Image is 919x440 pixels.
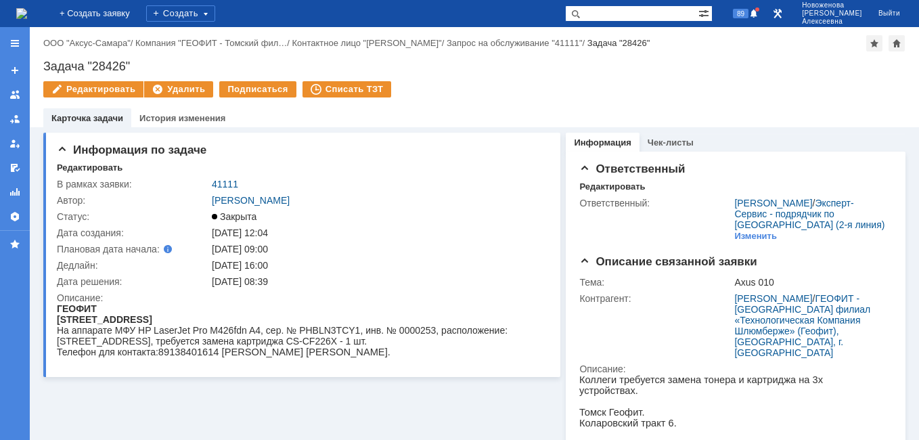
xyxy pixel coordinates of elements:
[579,255,757,268] span: Описание связанной заявки
[16,8,27,19] img: logo
[57,276,209,287] div: Дата решения:
[579,277,732,288] div: Тема:
[57,211,209,222] div: Статус:
[587,38,650,48] div: Задача "28426"
[135,38,287,48] a: Компания "ГЕОФИТ - Томский фил…
[57,227,209,238] div: Дата создания:
[210,394,254,405] span: сетевого
[102,43,334,54] span: 89138401614 [PERSON_NAME] [PERSON_NAME].
[447,38,587,48] div: /
[57,292,545,303] div: Описание:
[802,1,862,9] span: Новоженова
[698,6,712,19] span: Расширенный поиск
[25,154,135,165] span: A replacement is required.
[292,38,441,48] a: Контактное лицо "[PERSON_NAME]"
[57,195,209,206] div: Автор:
[120,307,125,318] span: в
[212,244,542,255] div: [DATE] 09:00
[76,307,118,318] span: картридж
[579,181,645,192] div: Редактировать
[734,198,812,208] a: [PERSON_NAME]
[579,198,732,208] div: Ответственный:
[579,364,889,374] div: Описание:
[43,38,135,48] div: /
[139,113,225,123] a: История изменения
[256,394,303,405] span: принтера
[734,293,870,358] a: ГЕОФИТ - [GEOGRAPHIC_DATA] филиал «Технологическая Компания Шлюмберже» (Геофит), [GEOGRAPHIC_DATA...
[4,84,26,106] a: Заявки на командах
[447,38,583,48] a: Запрос на обслуживание "41111"
[292,38,446,48] div: /
[4,133,26,154] a: Мои заявки
[51,113,123,123] a: Карточка задачи
[802,18,862,26] span: Алексеевна
[769,5,786,22] a: Перейти в интерфейс администратора
[43,60,905,73] div: Задача "28426"
[212,227,542,238] div: [DATE] 12:04
[734,277,886,288] div: Axus 010
[574,137,631,148] a: Информация
[57,244,193,255] div: Плановая дата начала:
[802,9,862,18] span: [PERSON_NAME]
[4,181,26,203] a: Отчеты
[4,60,26,81] a: Создать заявку
[734,198,884,230] a: Эксперт-Сервис - подрядчик по [GEOGRAPHIC_DATA] (2-я линия)
[212,211,256,222] span: Закрыта
[146,5,215,22] div: Создать
[648,137,694,148] a: Чек-листы
[60,296,63,307] span: !
[57,260,209,271] div: Дедлайн:
[4,157,26,179] a: Мои согласования
[734,231,777,242] div: Изменить
[169,307,260,318] span: LaserJet M1132 MFP
[32,307,74,318] span: заменить
[4,206,26,227] a: Настройки
[212,179,238,190] a: 41111
[128,307,169,318] span: принтере
[171,394,207,405] span: Работа
[57,144,206,156] span: Информация по задаче
[866,35,882,51] div: Добавить в избранное
[212,195,290,206] a: [PERSON_NAME]
[212,260,542,271] div: [DATE] 16:00
[135,38,292,48] div: /
[734,198,886,230] div: /
[889,35,905,51] div: Сделать домашней страницей
[4,108,26,130] a: Заявки в моей ответственности
[734,293,812,304] a: [PERSON_NAME]
[579,293,732,304] div: Контрагент:
[57,162,122,173] div: Редактировать
[212,276,542,287] div: [DATE] 08:39
[734,293,886,358] div: /
[733,9,748,18] span: 89
[57,179,209,190] div: В рамках заявки:
[43,38,131,48] a: ООО "Аксус-Самара"
[579,162,685,175] span: Ответственный
[16,8,27,19] a: Перейти на домашнюю страницу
